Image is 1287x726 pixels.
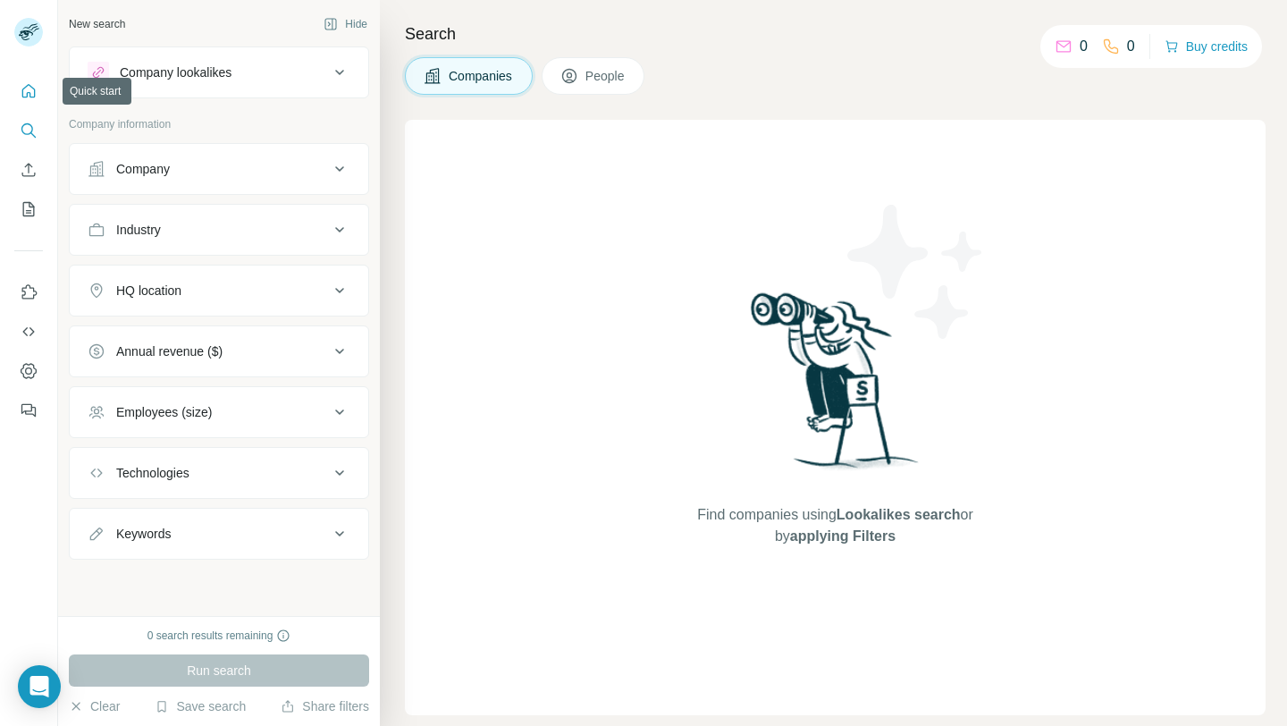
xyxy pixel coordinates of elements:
[155,697,246,715] button: Save search
[14,75,43,107] button: Quick start
[147,628,291,644] div: 0 search results remaining
[116,282,181,300] div: HQ location
[837,507,961,522] span: Lookalikes search
[14,394,43,426] button: Feedback
[405,21,1266,46] h4: Search
[70,391,368,434] button: Employees (size)
[70,269,368,312] button: HQ location
[116,525,171,543] div: Keywords
[70,512,368,555] button: Keywords
[1080,36,1088,57] p: 0
[281,697,369,715] button: Share filters
[311,11,380,38] button: Hide
[743,288,929,487] img: Surfe Illustration - Woman searching with binoculars
[69,116,369,132] p: Company information
[449,67,514,85] span: Companies
[70,330,368,373] button: Annual revenue ($)
[14,355,43,387] button: Dashboard
[14,276,43,308] button: Use Surfe on LinkedIn
[70,148,368,190] button: Company
[116,342,223,360] div: Annual revenue ($)
[120,63,231,81] div: Company lookalikes
[585,67,627,85] span: People
[69,16,125,32] div: New search
[790,528,896,544] span: applying Filters
[14,316,43,348] button: Use Surfe API
[70,208,368,251] button: Industry
[70,452,368,494] button: Technologies
[14,193,43,225] button: My lists
[1165,34,1248,59] button: Buy credits
[69,697,120,715] button: Clear
[116,464,189,482] div: Technologies
[14,114,43,147] button: Search
[1127,36,1135,57] p: 0
[18,665,61,708] div: Open Intercom Messenger
[116,403,212,421] div: Employees (size)
[116,160,170,178] div: Company
[70,51,368,94] button: Company lookalikes
[692,504,978,547] span: Find companies using or by
[14,154,43,186] button: Enrich CSV
[836,191,997,352] img: Surfe Illustration - Stars
[116,221,161,239] div: Industry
